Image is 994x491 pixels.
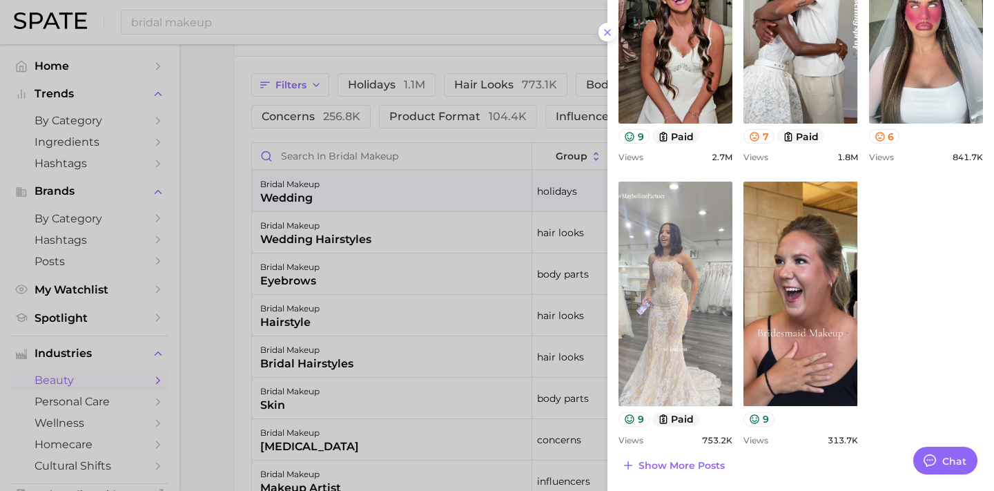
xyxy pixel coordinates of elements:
[618,435,643,445] span: Views
[743,152,768,162] span: Views
[828,435,858,445] span: 313.7k
[743,435,768,445] span: Views
[618,412,650,427] button: 9
[777,129,825,144] button: paid
[712,152,732,162] span: 2.7m
[618,456,728,475] button: Show more posts
[618,129,650,144] button: 9
[743,412,774,427] button: 9
[837,152,858,162] span: 1.8m
[702,435,732,445] span: 753.2k
[743,129,774,144] button: 7
[639,460,725,472] span: Show more posts
[869,129,900,144] button: 6
[869,152,894,162] span: Views
[652,412,700,427] button: paid
[618,152,643,162] span: Views
[953,152,983,162] span: 841.7k
[652,129,700,144] button: paid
